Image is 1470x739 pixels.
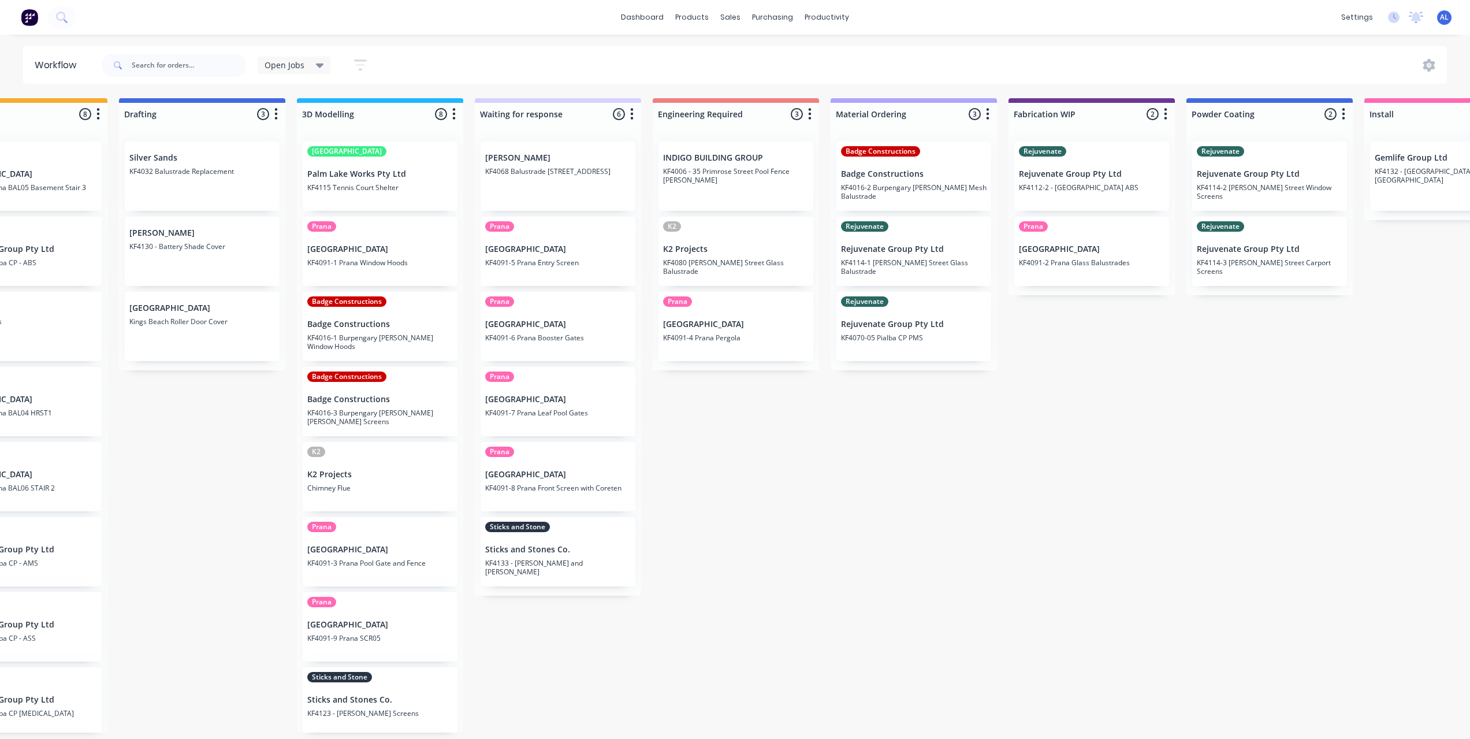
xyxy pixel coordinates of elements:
[485,447,514,457] div: Prana
[714,9,746,26] div: sales
[307,244,453,254] p: [GEOGRAPHIC_DATA]
[485,258,631,267] p: KF4091-5 Prana Entry Screen
[663,320,809,329] p: [GEOGRAPHIC_DATA]
[481,217,635,286] div: Prana[GEOGRAPHIC_DATA]KF4091-5 Prana Entry Screen
[841,169,987,179] p: Badge Constructions
[129,153,275,163] p: Silver Sands
[1019,183,1164,192] p: KF4112-2 - [GEOGRAPHIC_DATA] ABS
[663,258,809,276] p: KF4080 [PERSON_NAME] Street Glass Balustrade
[265,59,304,71] span: Open Jobs
[1197,244,1342,254] p: Rejuvenate Group Pty Ltd
[307,146,386,157] div: [GEOGRAPHIC_DATA]
[129,242,275,251] p: KF4130 - Battery Shade Cover
[481,442,635,511] div: Prana[GEOGRAPHIC_DATA]KF4091-8 Prana Front Screen with Coreten
[307,258,453,267] p: KF4091-1 Prana Window Hoods
[663,221,681,232] div: K2
[125,292,280,361] div: [GEOGRAPHIC_DATA]Kings Beach Roller Door Cover
[841,333,987,342] p: KF4070-05 Pialba CP PMS
[1014,142,1169,211] div: RejuvenateRejuvenate Group Pty LtdKF4112-2 - [GEOGRAPHIC_DATA] ABS
[485,221,514,232] div: Prana
[841,146,920,157] div: Badge Constructions
[669,9,714,26] div: products
[303,592,457,662] div: Prana[GEOGRAPHIC_DATA]KF4091-9 Prana SCR05
[663,244,809,254] p: K2 Projects
[663,333,809,342] p: KF4091-4 Prana Pergola
[746,9,799,26] div: purchasing
[663,296,692,307] div: Prana
[1019,169,1164,179] p: Rejuvenate Group Pty Ltd
[485,559,631,576] p: KF4133 - [PERSON_NAME] and [PERSON_NAME]
[129,228,275,238] p: [PERSON_NAME]
[485,296,514,307] div: Prana
[1197,146,1244,157] div: Rejuvenate
[307,484,453,492] p: Chimney Flue
[307,221,336,232] div: Prana
[485,320,631,329] p: [GEOGRAPHIC_DATA]
[481,292,635,361] div: Prana[GEOGRAPHIC_DATA]KF4091-6 Prana Booster Gates
[35,58,82,72] div: Workflow
[485,470,631,480] p: [GEOGRAPHIC_DATA]
[799,9,855,26] div: productivity
[1019,258,1164,267] p: KF4091-2 Prana Glass Balustrades
[307,597,336,607] div: Prana
[307,183,453,192] p: KF4115 Tennis Court Shelter
[841,296,888,307] div: Rejuvenate
[1197,221,1244,232] div: Rejuvenate
[663,167,809,184] p: KF4006 - 35 Primrose Street Pool Fence [PERSON_NAME]
[841,244,987,254] p: Rejuvenate Group Pty Ltd
[663,153,809,163] p: INDIGO BUILDING GROUP
[836,292,991,361] div: RejuvenateRejuvenate Group Pty LtdKF4070-05 Pialba CP PMS
[658,292,813,361] div: Prana[GEOGRAPHIC_DATA]KF4091-4 Prana Pergola
[1197,183,1342,200] p: KF4114-2 [PERSON_NAME] Street Window Screens
[129,167,275,176] p: KF4032 Balustrade Replacement
[307,169,453,179] p: Palm Lake Works Pty Ltd
[481,367,635,436] div: Prana[GEOGRAPHIC_DATA]KF4091-7 Prana Leaf Pool Gates
[307,470,453,480] p: K2 Projects
[303,667,457,737] div: Sticks and StoneSticks and Stones Co.KF4123 - [PERSON_NAME] Screens
[303,367,457,436] div: Badge ConstructionsBadge ConstructionsKF4016-3 Burpengary [PERSON_NAME] [PERSON_NAME] Screens
[307,709,453,718] p: KF4123 - [PERSON_NAME] Screens
[307,372,386,382] div: Badge Constructions
[485,545,631,555] p: Sticks and Stones Co.
[307,695,453,705] p: Sticks and Stones Co.
[485,522,550,532] div: Sticks and Stone
[485,167,631,176] p: KF4068 Balustrade [STREET_ADDRESS]
[1019,221,1048,232] div: Prana
[485,244,631,254] p: [GEOGRAPHIC_DATA]
[658,217,813,286] div: K2K2 ProjectsKF4080 [PERSON_NAME] Street Glass Balustrade
[485,372,514,382] div: Prana
[1197,169,1342,179] p: Rejuvenate Group Pty Ltd
[125,217,280,286] div: [PERSON_NAME]KF4130 - Battery Shade Cover
[1335,9,1379,26] div: settings
[303,217,457,286] div: Prana[GEOGRAPHIC_DATA]KF4091-1 Prana Window Hoods
[658,142,813,211] div: INDIGO BUILDING GROUPKF4006 - 35 Primrose Street Pool Fence [PERSON_NAME]
[303,142,457,211] div: [GEOGRAPHIC_DATA]Palm Lake Works Pty LtdKF4115 Tennis Court Shelter
[21,9,38,26] img: Factory
[1019,146,1066,157] div: Rejuvenate
[1019,244,1164,254] p: [GEOGRAPHIC_DATA]
[841,183,987,200] p: KF4016-2 Burpengary [PERSON_NAME] Mesh Balustrade
[307,447,325,457] div: K2
[1197,258,1342,276] p: KF4114-3 [PERSON_NAME] Street Carport Screens
[481,142,635,211] div: [PERSON_NAME]KF4068 Balustrade [STREET_ADDRESS]
[307,559,453,567] p: KF4091-3 Prana Pool Gate and Fence
[485,395,631,404] p: [GEOGRAPHIC_DATA]
[307,672,372,682] div: Sticks and Stone
[481,517,635,586] div: Sticks and StoneSticks and Stones Co.KF4133 - [PERSON_NAME] and [PERSON_NAME]
[836,217,991,286] div: RejuvenateRejuvenate Group Pty LtdKF4114-1 [PERSON_NAME] Street Glass Balustrade
[485,484,631,492] p: KF4091-8 Prana Front Screen with Coreten
[841,320,987,329] p: Rejuvenate Group Pty Ltd
[307,296,386,307] div: Badge Constructions
[307,620,453,630] p: [GEOGRAPHIC_DATA]
[303,442,457,511] div: K2K2 ProjectsChimney Flue
[307,545,453,555] p: [GEOGRAPHIC_DATA]
[841,258,987,276] p: KF4114-1 [PERSON_NAME] Street Glass Balustrade
[1192,217,1347,286] div: RejuvenateRejuvenate Group Pty LtdKF4114-3 [PERSON_NAME] Street Carport Screens
[307,634,453,643] p: KF4091-9 Prana SCR05
[125,142,280,211] div: Silver SandsKF4032 Balustrade Replacement
[485,153,631,163] p: [PERSON_NAME]
[307,522,336,532] div: Prana
[307,395,453,404] p: Badge Constructions
[836,142,991,211] div: Badge ConstructionsBadge ConstructionsKF4016-2 Burpengary [PERSON_NAME] Mesh Balustrade
[303,292,457,361] div: Badge ConstructionsBadge ConstructionsKF4016-1 Burpengary [PERSON_NAME] Window Hoods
